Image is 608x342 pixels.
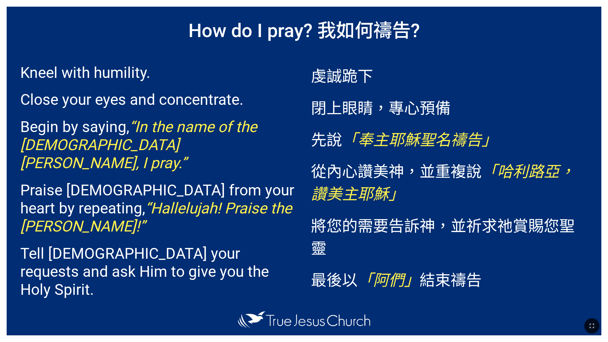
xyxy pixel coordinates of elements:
[311,96,588,118] p: 閉上眼睛，專心預備
[20,64,297,82] p: Kneel with humility.
[342,131,497,149] em: 「奉主耶穌聖名禱告」
[311,213,588,258] p: 將您的需要告訴神，並祈求祂賞賜您聖靈
[311,268,588,290] p: 最後以 結束禱告
[20,181,297,235] p: Praise [DEMOGRAPHIC_DATA] from your heart by repeating,
[358,271,420,289] em: 「阿們」
[311,127,588,150] p: 先說
[20,118,297,172] p: Begin by saying,
[7,7,601,51] h1: How do I pray? 我如何禱告?
[20,91,297,109] p: Close your eyes and concentrate.
[20,199,292,235] em: “Hallelujah! Praise the [PERSON_NAME]!”
[311,64,588,86] p: 虔誠跪下
[20,118,257,172] em: “In the name of the [DEMOGRAPHIC_DATA][PERSON_NAME], I pray.”
[311,159,588,204] p: 從內心讚美神，並重複說
[20,244,297,299] p: Tell [DEMOGRAPHIC_DATA] your requests and ask Him to give you the Holy Spirit.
